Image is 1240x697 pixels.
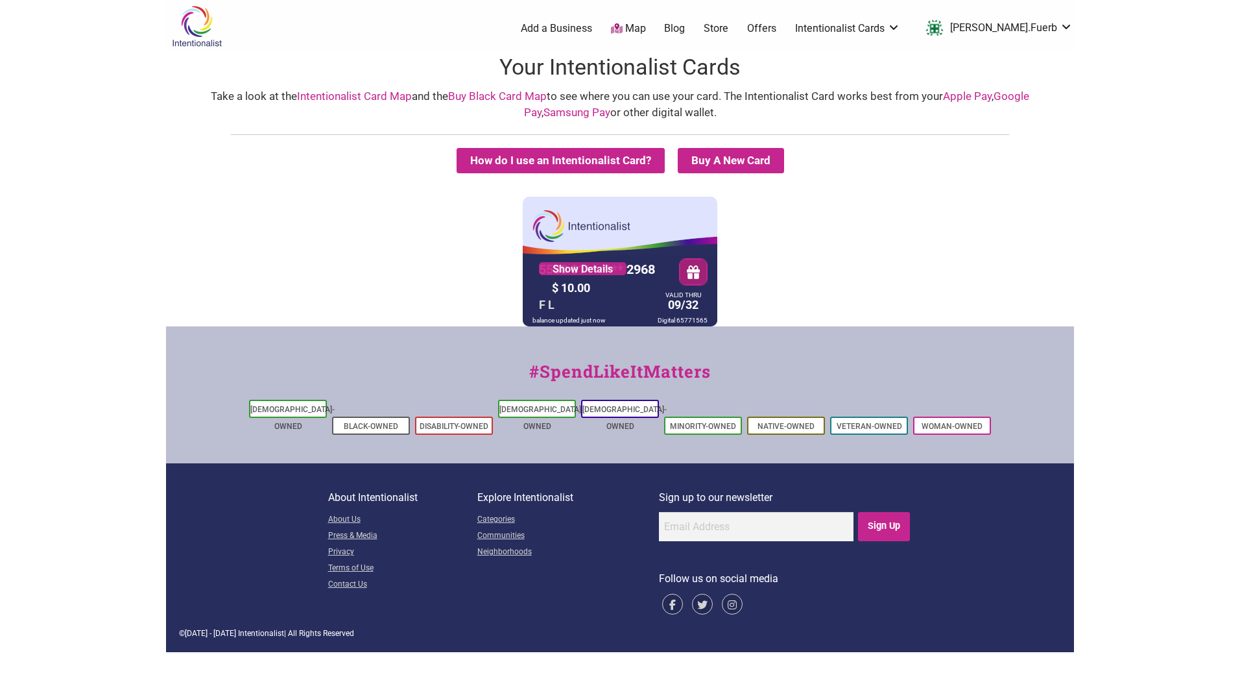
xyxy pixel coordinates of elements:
a: Apple Pay [943,90,992,103]
a: Categories [477,512,659,528]
span: [DATE] - [DATE] [185,629,236,638]
a: Intentionalist Cards [795,21,900,36]
p: Explore Intentionalist [477,489,659,506]
a: Buy Black Card Map [448,90,547,103]
p: Follow us on social media [659,570,912,587]
a: [DEMOGRAPHIC_DATA]-Owned [250,405,335,431]
a: Black-Owned [344,422,398,431]
div: Take a look at the and the to see where you can use your card. The Intentionalist Card works best... [179,88,1061,121]
div: $ 10.00 [549,278,659,298]
p: Sign up to our newsletter [659,489,912,506]
a: Show Details [539,262,626,275]
div: © | All Rights Reserved [179,628,1061,639]
div: Digital 65771565 [654,314,711,326]
a: Neighborhoods [477,544,659,561]
a: Samsung Pay [543,106,610,119]
a: Map [611,21,646,36]
div: #SpendLikeItMatters [166,359,1074,397]
a: Minority-Owned [670,422,736,431]
a: Intentionalist Card Map [297,90,412,103]
a: Press & Media [328,528,477,544]
a: [DEMOGRAPHIC_DATA]-Owned [582,405,667,431]
input: Sign Up [858,512,911,541]
span: Intentionalist [238,629,284,638]
a: Communities [477,528,659,544]
p: About Intentionalist [328,489,477,506]
a: Veteran-Owned [837,422,902,431]
a: About Us [328,512,477,528]
a: Disability-Owned [420,422,488,431]
div: 09/32 [662,293,704,315]
li: Peter.Fuerb [919,17,1073,40]
a: Native-Owned [757,422,815,431]
a: Offers [747,21,776,36]
a: [PERSON_NAME].Fuerb [919,17,1073,40]
a: Privacy [328,544,477,561]
a: Terms of Use [328,561,477,577]
input: Email Address [659,512,853,541]
div: VALID THRU [665,294,701,296]
button: How do I use an Intentionalist Card? [457,148,665,173]
img: Intentionalist [166,5,228,47]
a: Woman-Owned [922,422,983,431]
div: F L [536,295,558,315]
a: Add a Business [521,21,592,36]
a: Contact Us [328,577,477,593]
summary: Buy A New Card [678,148,784,173]
div: balance updated just now [529,314,609,326]
h1: Your Intentionalist Cards [166,52,1074,83]
a: [DEMOGRAPHIC_DATA]-Owned [499,405,584,431]
a: Blog [664,21,685,36]
a: Store [704,21,728,36]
